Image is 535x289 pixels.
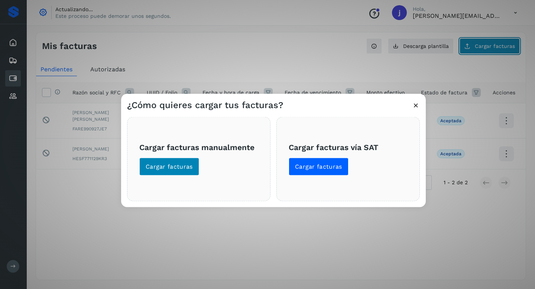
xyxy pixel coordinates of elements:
[295,163,342,171] span: Cargar facturas
[146,163,193,171] span: Cargar facturas
[139,142,258,152] h3: Cargar facturas manualmente
[127,100,283,111] h3: ¿Cómo quieres cargar tus facturas?
[289,142,408,152] h3: Cargar facturas vía SAT
[139,158,199,176] button: Cargar facturas
[289,158,348,176] button: Cargar facturas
